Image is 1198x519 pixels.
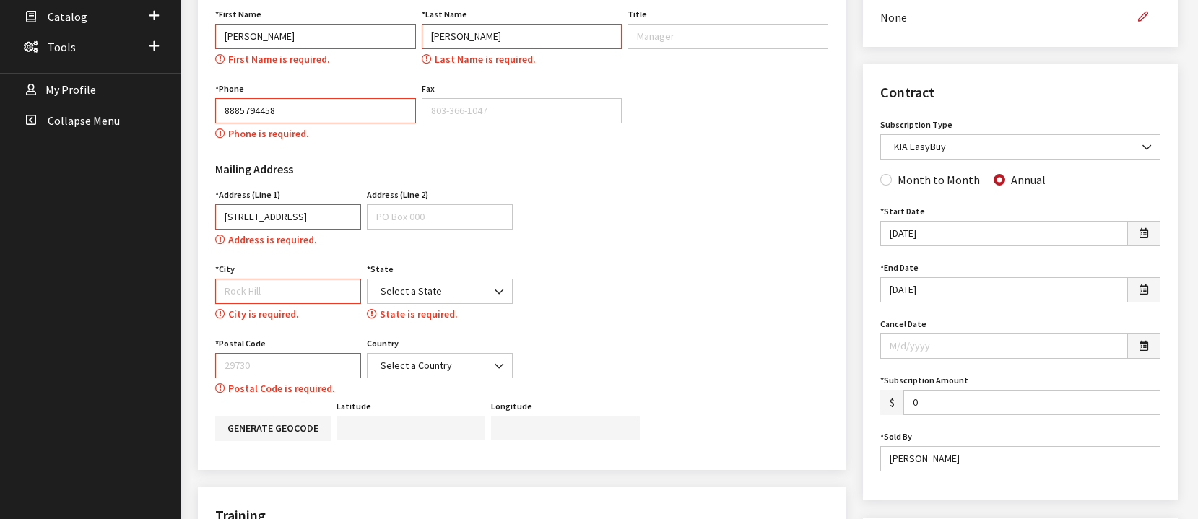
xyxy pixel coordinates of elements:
button: Open date picker [1127,221,1160,246]
input: 153 South Oakland Avenue [215,204,361,230]
span: Select a State [367,279,513,304]
input: 803-366-1047 [422,98,622,123]
label: Longitude [491,400,532,413]
label: Annual [1011,171,1046,188]
span: None [880,9,1126,26]
label: Start Date [880,205,925,218]
span: $ [880,390,904,415]
label: City [215,263,235,276]
input: Rock Hill [215,279,361,304]
button: Edit Assigned Consultant [1126,4,1160,30]
label: Address (Line 2) [367,188,428,201]
span: Address is required. [228,233,317,246]
label: End Date [880,261,919,274]
label: Fax [422,82,435,95]
input: PO Box 000 [367,204,513,230]
span: My Profile [45,83,96,97]
label: Address (Line 1) [215,188,280,201]
label: First Name [215,8,261,21]
span: State is required. [380,308,458,320]
label: State [367,263,394,276]
label: Subscription Type [880,118,952,131]
span: KIA EasyBuy [890,139,1151,154]
input: Doe [422,24,622,49]
label: Sold By [880,430,912,443]
label: Last Name [422,8,467,21]
span: Last Name is required. [435,53,536,66]
h2: Contract [880,82,1160,103]
input: John Doe [880,446,1160,471]
label: Country [367,337,399,350]
button: Generate geocode [215,416,331,441]
label: Latitude [337,400,371,413]
label: Month to Month [898,171,980,188]
input: Manager [628,24,828,49]
input: John [215,24,416,49]
label: Title [628,8,647,21]
button: Open date picker [1127,333,1160,359]
span: City is required. [228,308,299,320]
input: 888-579-4458 [215,98,416,123]
span: Postal Code is required. [228,382,335,395]
span: Select a State [376,284,503,299]
label: Phone [215,82,244,95]
input: M/d/yyyy [880,333,1128,359]
label: Postal Code [215,337,266,350]
span: Catalog [48,9,87,24]
h3: Mailing Address [215,160,513,178]
input: M/d/yyyy [880,277,1128,302]
span: KIA EasyBuy [880,134,1160,160]
input: M/d/yyyy [880,221,1128,246]
input: 99.00 [903,390,1160,415]
label: Cancel Date [880,318,926,331]
label: Subscription Amount [880,374,968,387]
span: First Name is required. [228,53,330,66]
span: Collapse Menu [48,113,120,128]
span: Tools [48,40,76,54]
span: Phone is required. [228,127,309,140]
span: Select a Country [376,358,503,373]
span: Select a Country [367,353,513,378]
button: Open date picker [1127,277,1160,302]
input: 29730 [215,353,361,378]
